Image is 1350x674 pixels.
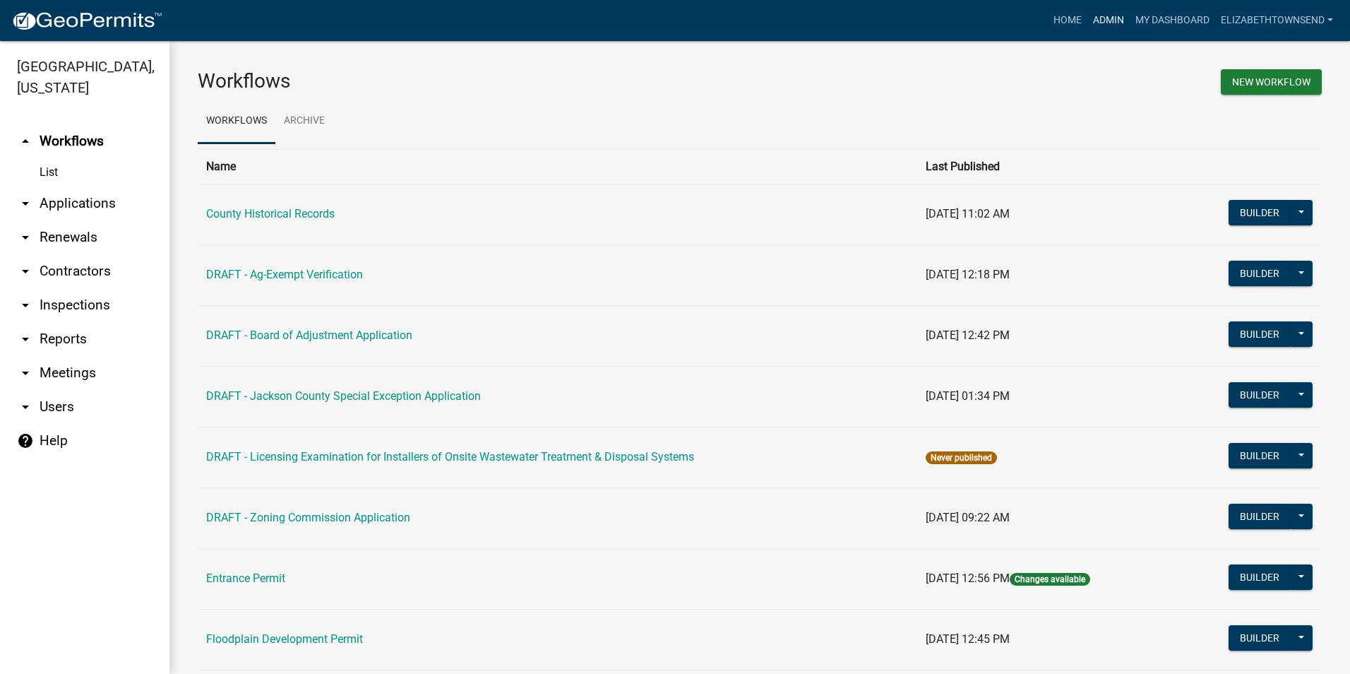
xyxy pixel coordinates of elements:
[17,432,34,449] i: help
[917,149,1176,184] th: Last Published
[206,268,363,281] a: DRAFT - Ag-Exempt Verification
[275,99,333,144] a: Archive
[198,99,275,144] a: Workflows
[206,632,363,646] a: Floodplain Development Permit
[1221,69,1322,95] button: New Workflow
[926,329,1010,342] span: [DATE] 12:42 PM
[926,572,1010,585] span: [DATE] 12:56 PM
[206,389,481,403] a: DRAFT - Jackson County Special Exception Application
[198,149,917,184] th: Name
[206,329,412,342] a: DRAFT - Board of Adjustment Application
[1130,7,1215,34] a: My Dashboard
[206,450,694,463] a: DRAFT - Licensing Examination for Installers of Onsite Wastewater Treatment & Disposal Systems
[206,572,285,585] a: Entrance Permit
[17,133,34,150] i: arrow_drop_up
[17,331,34,348] i: arrow_drop_down
[1229,564,1291,590] button: Builder
[926,451,997,464] span: Never published
[1229,321,1291,347] button: Builder
[1087,7,1130,34] a: Admin
[1229,625,1291,651] button: Builder
[206,207,335,220] a: County Historical Records
[1229,382,1291,408] button: Builder
[1010,573,1090,586] span: Changes available
[1229,443,1291,468] button: Builder
[17,229,34,246] i: arrow_drop_down
[1229,200,1291,225] button: Builder
[1229,261,1291,286] button: Builder
[17,398,34,415] i: arrow_drop_down
[17,195,34,212] i: arrow_drop_down
[1048,7,1087,34] a: Home
[206,511,410,524] a: DRAFT - Zoning Commission Application
[926,511,1010,524] span: [DATE] 09:22 AM
[17,297,34,314] i: arrow_drop_down
[926,268,1010,281] span: [DATE] 12:18 PM
[17,365,34,382] i: arrow_drop_down
[926,389,1010,403] span: [DATE] 01:34 PM
[926,632,1010,646] span: [DATE] 12:45 PM
[198,69,749,93] h3: Workflows
[926,207,1010,220] span: [DATE] 11:02 AM
[17,263,34,280] i: arrow_drop_down
[1215,7,1339,34] a: ElizabethTownsend
[1229,504,1291,529] button: Builder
